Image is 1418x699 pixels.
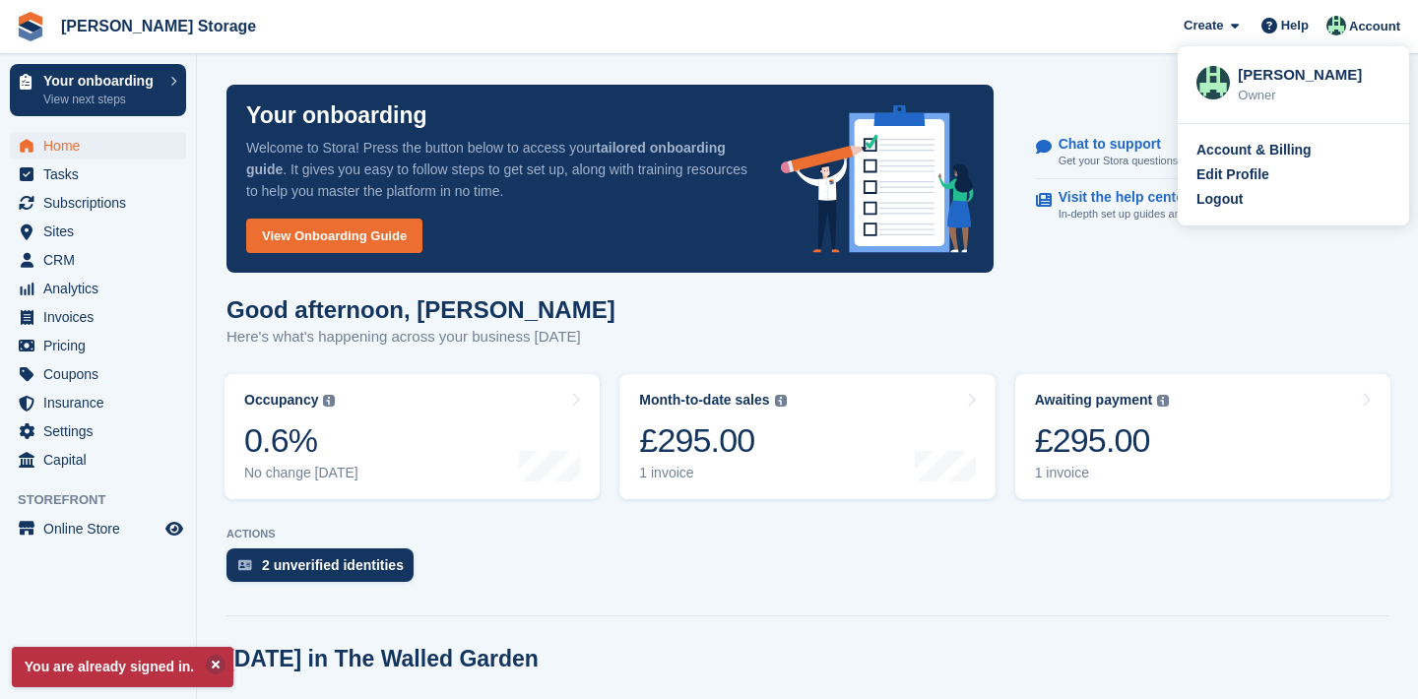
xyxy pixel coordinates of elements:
img: icon-info-grey-7440780725fd019a000dd9b08b2336e03edf1995a4989e88bcd33f0948082b44.svg [1157,395,1169,407]
p: Here's what's happening across your business [DATE] [226,326,615,349]
a: menu [10,417,186,445]
div: [PERSON_NAME] [1238,64,1390,82]
p: You are already signed in. [12,647,233,687]
a: Your onboarding View next steps [10,64,186,116]
a: Visit the help center In-depth set up guides and resources. [1036,179,1370,232]
a: menu [10,275,186,302]
span: CRM [43,246,161,274]
img: verify_identity-adf6edd0f0f0b5bbfe63781bf79b02c33cf7c696d77639b501bdc392416b5a36.svg [238,559,252,571]
a: 2 unverified identities [226,548,423,592]
div: Owner [1238,86,1390,105]
div: Account & Billing [1196,140,1312,160]
div: Edit Profile [1196,164,1269,185]
h2: [DATE] in The Walled Garden [226,646,539,672]
span: Insurance [43,389,161,416]
p: Welcome to Stora! Press the button below to access your . It gives you easy to follow steps to ge... [246,137,749,202]
p: Visit the help center [1059,189,1225,206]
a: menu [10,218,186,245]
a: menu [10,332,186,359]
a: menu [10,246,186,274]
p: Your onboarding [246,104,427,127]
a: menu [10,160,186,188]
a: Preview store [162,517,186,540]
a: Chat to support Get your Stora questions answered. [1036,126,1370,180]
a: menu [10,446,186,474]
div: 0.6% [244,420,358,461]
img: icon-info-grey-7440780725fd019a000dd9b08b2336e03edf1995a4989e88bcd33f0948082b44.svg [323,395,335,407]
span: Home [43,132,161,159]
p: Chat to support [1059,136,1215,153]
a: [PERSON_NAME] Storage [53,10,264,42]
p: In-depth set up guides and resources. [1059,206,1241,222]
span: Help [1281,16,1309,35]
a: menu [10,515,186,542]
div: 2 unverified identities [262,557,404,573]
div: Logout [1196,189,1243,210]
span: Analytics [43,275,161,302]
a: Month-to-date sales £295.00 1 invoice [619,374,995,499]
img: Nick Pain [1326,16,1346,35]
p: ACTIONS [226,528,1388,540]
div: Month-to-date sales [639,392,769,409]
span: Tasks [43,160,161,188]
span: Invoices [43,303,161,331]
a: Logout [1196,189,1390,210]
a: menu [10,189,186,217]
h1: Good afternoon, [PERSON_NAME] [226,296,615,323]
div: £295.00 [639,420,786,461]
div: 1 invoice [1035,465,1170,481]
div: 1 invoice [639,465,786,481]
a: menu [10,360,186,388]
div: Occupancy [244,392,318,409]
span: Storefront [18,490,196,510]
a: menu [10,303,186,331]
img: stora-icon-8386f47178a22dfd0bd8f6a31ec36ba5ce8667c1dd55bd0f319d3a0aa187defe.svg [16,12,45,41]
span: Create [1184,16,1223,35]
span: Sites [43,218,161,245]
a: menu [10,389,186,416]
span: Account [1349,17,1400,36]
img: onboarding-info-6c161a55d2c0e0a8cae90662b2fe09162a5109e8cc188191df67fb4f79e88e88.svg [781,105,974,253]
span: Subscriptions [43,189,161,217]
p: Get your Stora questions answered. [1059,153,1231,169]
p: Your onboarding [43,74,161,88]
img: icon-info-grey-7440780725fd019a000dd9b08b2336e03edf1995a4989e88bcd33f0948082b44.svg [775,395,787,407]
div: No change [DATE] [244,465,358,481]
div: £295.00 [1035,420,1170,461]
img: Nick Pain [1196,66,1230,99]
a: Occupancy 0.6% No change [DATE] [225,374,600,499]
span: Settings [43,417,161,445]
span: Pricing [43,332,161,359]
a: menu [10,132,186,159]
a: Awaiting payment £295.00 1 invoice [1015,374,1390,499]
a: View Onboarding Guide [246,219,422,253]
a: Account & Billing [1196,140,1390,160]
div: Awaiting payment [1035,392,1153,409]
span: Online Store [43,515,161,542]
p: View next steps [43,91,161,108]
span: Capital [43,446,161,474]
span: Coupons [43,360,161,388]
a: Edit Profile [1196,164,1390,185]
